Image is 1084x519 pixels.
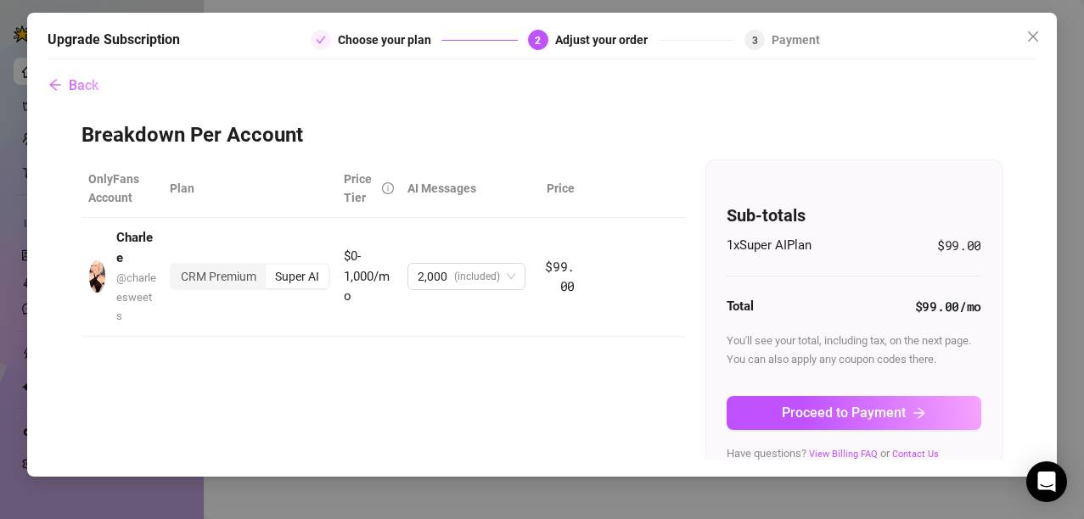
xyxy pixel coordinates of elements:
span: 2 [535,35,541,47]
a: Contact Us [892,449,939,460]
h4: Sub-totals [727,204,981,227]
span: $99.00 [937,236,981,256]
th: OnlyFans Account [81,159,163,218]
th: Price [536,159,581,218]
strong: $99.00 /mo [915,298,981,315]
span: 1 x Super AI Plan [727,236,812,256]
span: Have questions? or [727,447,939,460]
span: arrow-right [913,406,926,420]
img: avatar.jpg [89,260,105,293]
span: $0-1,000/mo [344,248,390,304]
th: Plan [163,159,337,218]
span: Proceed to Payment [782,405,906,421]
h3: Breakdown Per Account [81,122,1003,149]
span: 3 [752,35,758,47]
div: Adjust your order [555,30,658,50]
span: check [316,35,326,45]
span: @ charleesweets [116,271,156,322]
span: info-circle [382,182,394,194]
button: Proceed to Paymentarrow-right [727,396,981,430]
span: (included) [454,264,500,289]
div: Open Intercom Messenger [1026,461,1067,502]
button: Back [48,68,99,102]
a: View Billing FAQ [809,449,878,460]
span: Price Tier [344,172,372,204]
span: Close [1019,30,1047,43]
span: Back [69,77,98,93]
div: Choose your plan [338,30,441,50]
span: arrow-left [48,78,62,92]
button: Close [1019,23,1047,50]
div: CRM Premium [171,265,266,288]
h5: Upgrade Subscription [48,30,180,50]
th: AI Messages [401,159,536,218]
div: Super AI [266,265,329,288]
span: close [1026,30,1040,43]
div: Payment [772,30,820,50]
strong: Total [727,299,754,314]
strong: Charlee [116,230,153,265]
span: You'll see your total, including tax, on the next page. You can also apply any coupon codes there. [727,334,971,366]
span: $99.00 [545,258,575,295]
div: segmented control [170,263,330,290]
span: 2,000 [418,264,447,289]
